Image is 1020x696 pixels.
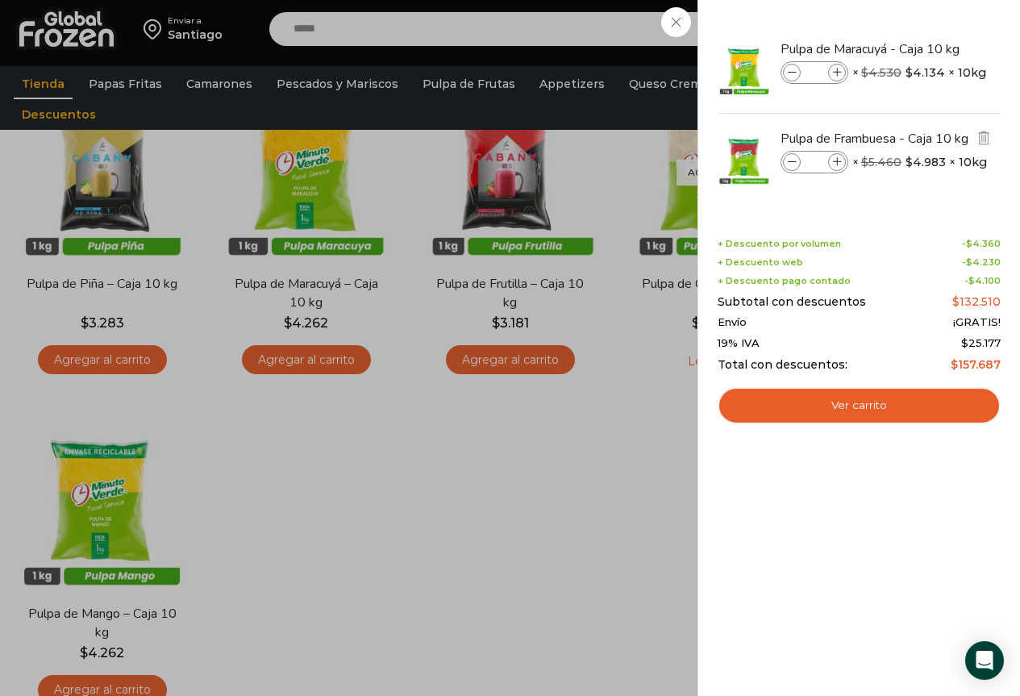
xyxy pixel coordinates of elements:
input: Product quantity [802,153,826,171]
span: Envío [718,316,747,329]
a: Eliminar Pulpa de Frambuesa - Caja 10 kg del carrito [975,129,993,149]
bdi: 4.134 [906,65,945,81]
bdi: 132.510 [952,294,1001,309]
bdi: 4.530 [861,65,901,80]
span: $ [966,238,972,249]
span: $ [968,275,975,286]
span: + Descuento por volumen [718,239,841,249]
span: - [964,276,1001,286]
a: Pulpa de Maracuyá - Caja 10 kg [781,40,972,58]
span: $ [861,65,868,80]
span: $ [952,294,960,309]
a: Pulpa de Frambuesa - Caja 10 kg [781,130,972,148]
span: - [962,239,1001,249]
bdi: 4.230 [966,256,1001,268]
span: + Descuento pago contado [718,276,851,286]
span: $ [861,155,868,169]
a: Ver carrito [718,387,1001,424]
span: × × 10kg [852,151,987,173]
span: $ [961,336,968,349]
span: $ [906,65,913,81]
span: 25.177 [961,336,1001,349]
span: + Descuento web [718,257,803,268]
div: Open Intercom Messenger [965,641,1004,680]
bdi: 4.100 [968,275,1001,286]
span: × × 10kg [852,61,986,84]
bdi: 157.687 [951,357,1001,372]
span: $ [951,357,958,372]
bdi: 4.360 [966,238,1001,249]
span: Subtotal con descuentos [718,295,866,309]
bdi: 4.983 [906,154,946,170]
span: 19% IVA [718,337,760,350]
img: Eliminar Pulpa de Frambuesa - Caja 10 kg del carrito [976,131,991,145]
span: $ [966,256,972,268]
span: - [962,257,1001,268]
span: $ [906,154,913,170]
span: Total con descuentos: [718,358,847,372]
bdi: 5.460 [861,155,901,169]
input: Product quantity [802,64,826,81]
span: ¡GRATIS! [953,316,1001,329]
